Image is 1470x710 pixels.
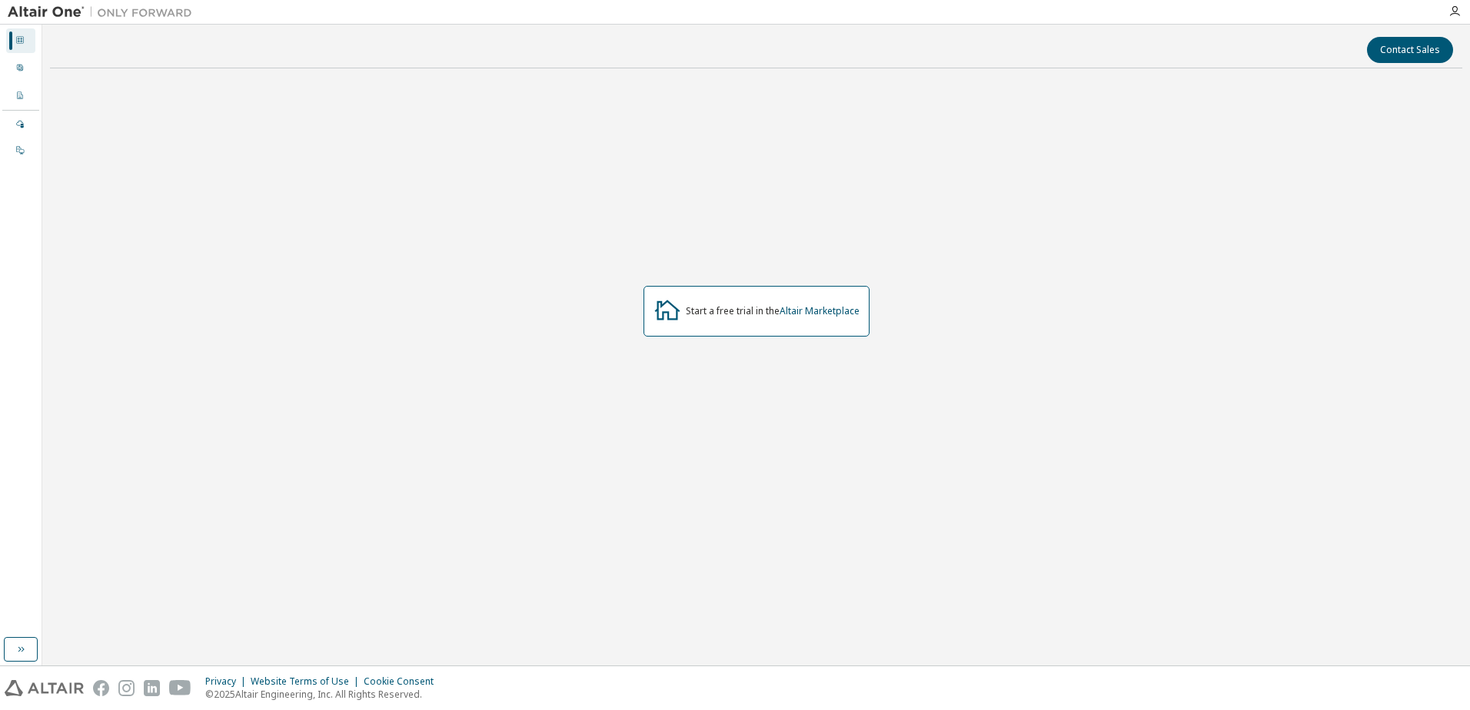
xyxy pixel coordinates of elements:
div: User Profile [6,56,35,81]
div: Website Terms of Use [251,675,364,688]
div: Cookie Consent [364,675,443,688]
a: Altair Marketplace [780,304,860,317]
img: instagram.svg [118,680,135,696]
img: altair_logo.svg [5,680,84,696]
img: facebook.svg [93,680,109,696]
div: On Prem [6,138,35,163]
div: Start a free trial in the [686,305,860,317]
img: youtube.svg [169,680,191,696]
img: linkedin.svg [144,680,160,696]
div: Dashboard [6,28,35,53]
div: Privacy [205,675,251,688]
button: Contact Sales [1367,37,1453,63]
div: Managed [6,112,35,137]
img: Altair One [8,5,200,20]
div: Company Profile [6,84,35,108]
p: © 2025 Altair Engineering, Inc. All Rights Reserved. [205,688,443,701]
